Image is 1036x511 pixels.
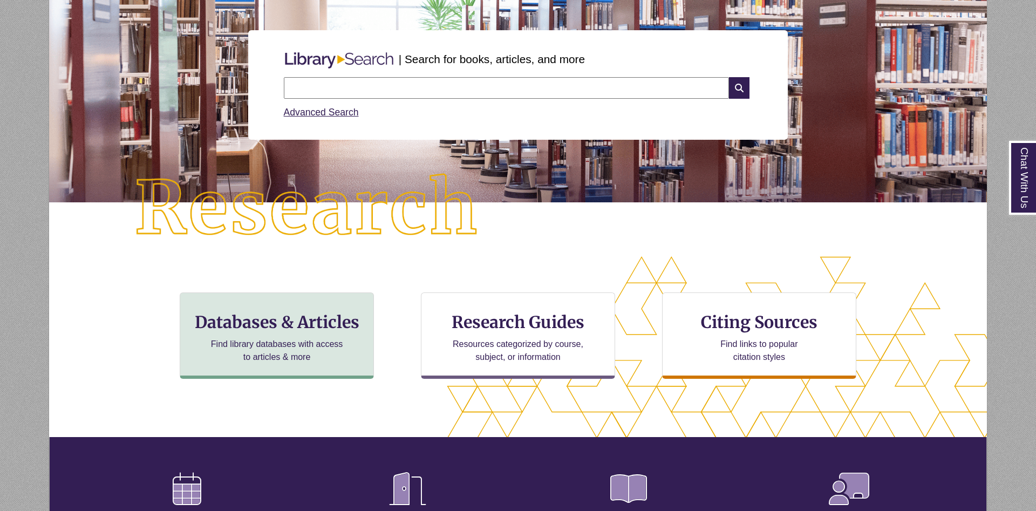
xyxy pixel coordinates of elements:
[180,292,374,379] a: Databases & Articles Find library databases with access to articles & more
[729,77,749,99] i: Search
[706,338,812,364] p: Find links to popular citation styles
[207,338,347,364] p: Find library databases with access to articles & more
[399,51,585,67] p: | Search for books, articles, and more
[421,292,615,379] a: Research Guides Resources categorized by course, subject, or information
[189,312,365,332] h3: Databases & Articles
[448,338,589,364] p: Resources categorized by course, subject, or information
[280,48,399,73] img: Libary Search
[662,292,856,379] a: Citing Sources Find links to popular citation styles
[284,107,359,118] a: Advanced Search
[693,312,825,332] h3: Citing Sources
[430,312,606,332] h3: Research Guides
[96,135,518,282] img: Research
